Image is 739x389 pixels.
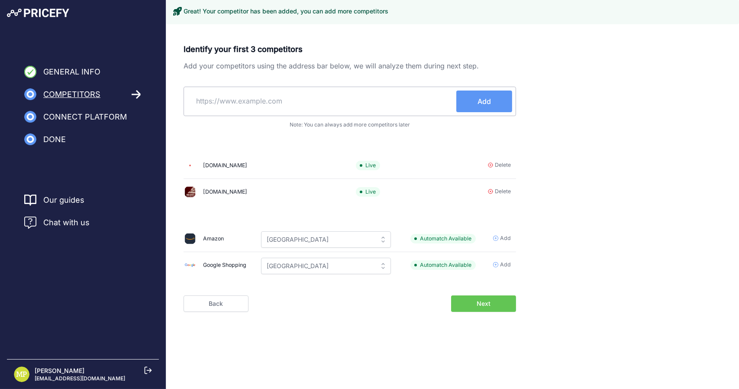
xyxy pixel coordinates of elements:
span: Next [477,299,491,308]
p: [PERSON_NAME] [35,366,125,375]
span: Automatch Available [410,234,476,244]
span: General Info [43,66,100,78]
span: Done [43,133,66,146]
span: Automatch Available [410,260,476,270]
div: Amazon [203,235,224,243]
div: [DOMAIN_NAME] [203,188,247,196]
button: Next [451,295,516,312]
span: Live [356,187,380,197]
p: Note: You can always add more competitors later [184,121,516,128]
input: Please select a country [261,258,391,274]
span: Chat with us [43,217,90,229]
div: [DOMAIN_NAME] [203,162,247,170]
h3: Great! Your competitor has been added, you can add more competitors [184,7,388,16]
p: [EMAIL_ADDRESS][DOMAIN_NAME] [35,375,125,382]
span: Delete [495,161,511,169]
p: Add your competitors using the address bar below, we will analyze them during next step. [184,61,516,71]
img: Pricefy Logo [7,9,69,17]
a: Chat with us [24,217,90,229]
p: Identify your first 3 competitors [184,43,516,55]
button: Add [456,91,512,112]
span: Add [500,261,511,269]
span: Connect Platform [43,111,127,123]
span: Live [356,161,380,171]
a: Back [184,295,248,312]
span: Competitors [43,88,100,100]
span: Add [478,96,491,107]
a: Our guides [43,194,84,206]
input: Please select a country [261,231,391,248]
span: Add [500,234,511,243]
input: https://www.example.com [187,91,456,111]
span: Delete [495,188,511,196]
div: Google Shopping [203,261,246,269]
